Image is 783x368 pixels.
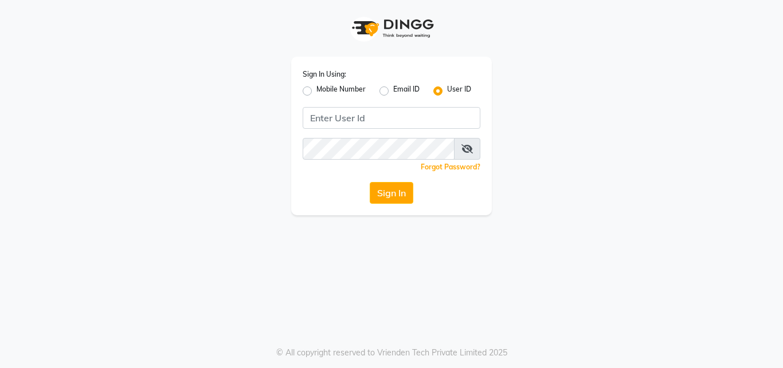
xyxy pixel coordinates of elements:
[303,69,346,80] label: Sign In Using:
[447,84,471,98] label: User ID
[316,84,366,98] label: Mobile Number
[346,11,437,45] img: logo1.svg
[370,182,413,204] button: Sign In
[303,138,455,160] input: Username
[421,163,480,171] a: Forgot Password?
[303,107,480,129] input: Username
[393,84,420,98] label: Email ID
